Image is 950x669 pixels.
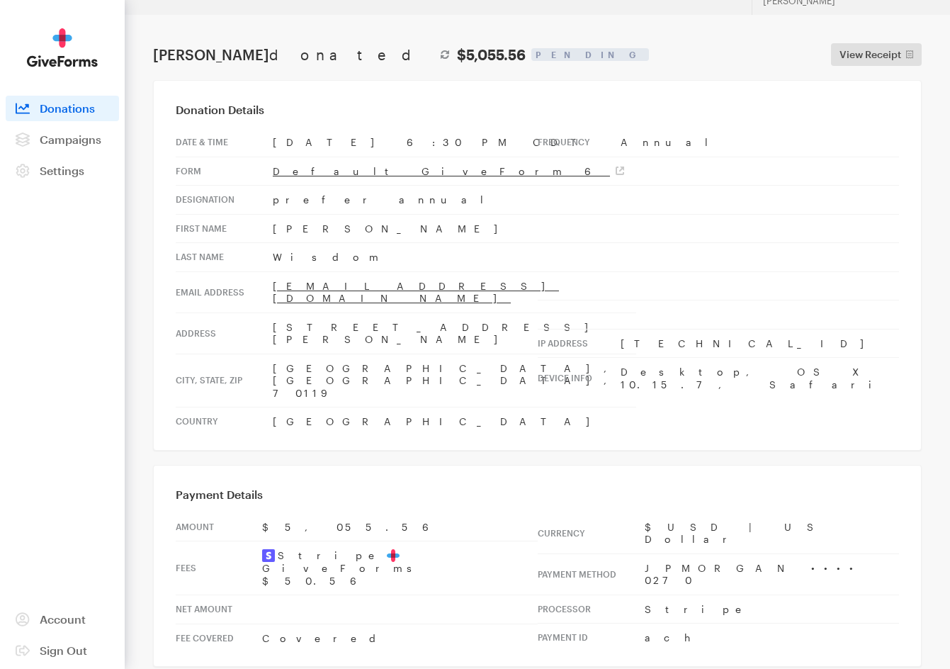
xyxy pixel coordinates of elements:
[831,43,922,66] a: View Receipt
[273,354,636,407] td: [GEOGRAPHIC_DATA], [GEOGRAPHIC_DATA], 70119
[538,329,621,358] th: IP address
[176,513,262,541] th: Amount
[153,46,526,63] h1: [PERSON_NAME]
[262,549,275,562] img: stripe2-5d9aec7fb46365e6c7974577a8dae7ee9b23322d394d28ba5d52000e5e5e0903.svg
[429,472,521,524] span: Krewe of Red Beans [STREET_ADDRESS] [GEOGRAPHIC_DATA]
[538,553,645,595] th: Payment Method
[387,549,400,562] img: favicon-aeed1a25926f1876c519c09abb28a859d2c37b09480cd79f99d23ee3a2171d47.svg
[645,624,900,652] td: ach
[27,28,98,67] img: GiveForms
[262,624,538,652] td: Covered
[262,513,538,541] td: $5,055.56
[176,186,273,215] th: Designation
[621,329,900,358] td: [TECHNICAL_ID]
[645,513,900,554] td: $USD | US Dollar
[6,158,119,184] a: Settings
[301,257,650,288] td: Thank you for your generous gift of $5,055.56 to Krewe of Red Beans.
[6,127,119,152] a: Campaigns
[176,313,273,354] th: Address
[6,638,119,663] a: Sign Out
[176,271,273,313] th: Email address
[273,214,636,243] td: [PERSON_NAME]
[273,165,624,177] a: Default GiveForm 6
[176,541,262,595] th: Fees
[176,214,273,243] th: First Name
[621,358,900,399] td: Desktop, OS X 10.15.7, Safari
[176,243,273,272] th: Last Name
[457,46,526,63] strong: $5,055.56
[273,407,636,436] td: [GEOGRAPHIC_DATA]
[538,624,645,652] th: Payment Id
[839,46,901,63] span: View Receipt
[176,595,262,624] th: Net Amount
[176,407,273,436] th: Country
[264,186,687,257] td: Your Generous Gift Benefits the Work of Krewe of Red Beans
[645,595,900,624] td: Stripe
[273,128,636,157] td: [DATE] 6:30 PM CDT
[440,66,511,137] img: beanlandia_krb-logo-dark-giveForms160.png
[390,320,560,359] a: Make a New Donation
[273,186,636,215] td: prefer annual
[417,564,533,573] a: Powered byGiveForms
[538,358,621,399] th: Device info
[538,513,645,554] th: Currency
[538,128,621,157] th: Frequency
[6,96,119,121] a: Donations
[409,414,550,426] td: Your gift receipt is attached
[439,515,511,524] a: [DOMAIN_NAME]
[6,607,119,632] a: Account
[269,46,433,63] span: donated
[176,157,273,186] th: Form
[176,488,899,502] h3: Payment Details
[273,313,636,354] td: [STREET_ADDRESS][PERSON_NAME]
[538,595,645,624] th: Processor
[40,164,84,177] span: Settings
[273,243,636,272] td: Wisdom
[176,624,262,652] th: Fee Covered
[531,48,649,61] div: Pending
[40,612,86,626] span: Account
[176,354,273,407] th: City, state, zip
[176,103,899,117] h3: Donation Details
[176,128,273,157] th: Date & time
[40,643,87,657] span: Sign Out
[621,128,900,157] td: Annual
[40,133,101,146] span: Campaigns
[273,280,559,305] a: [EMAIL_ADDRESS][DOMAIN_NAME]
[40,101,95,115] span: Donations
[262,541,538,595] td: Stripe GiveForms $50.56
[645,553,900,595] td: JPMORGAN •••• 0270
